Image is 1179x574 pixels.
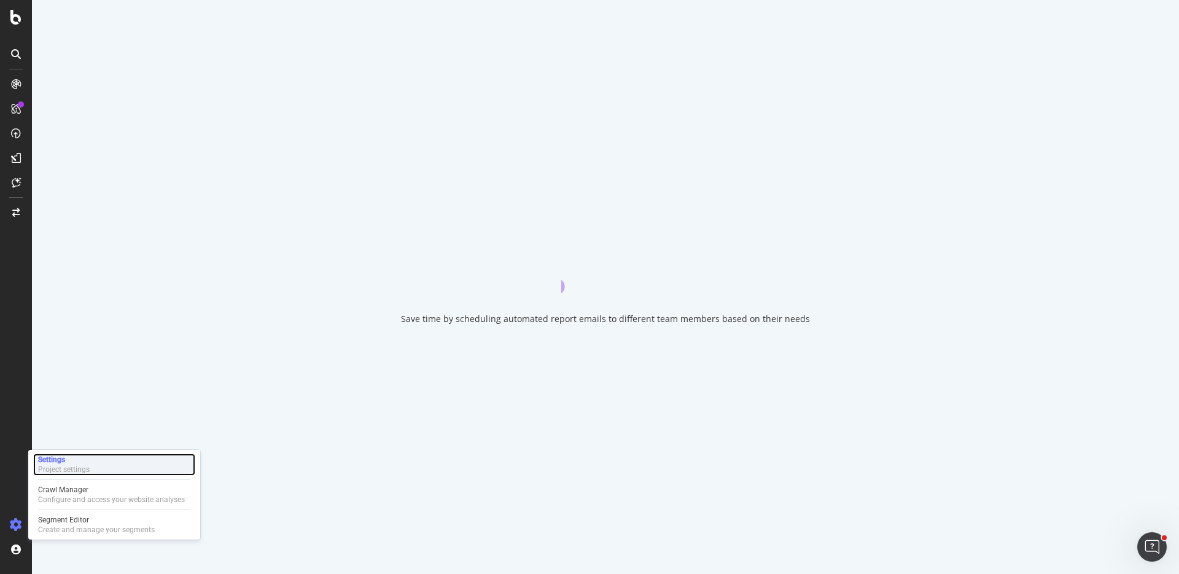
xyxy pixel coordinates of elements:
a: Segment EditorCreate and manage your segments [33,514,195,536]
div: Create and manage your segments [38,525,155,535]
div: Configure and access your website analyses [38,495,185,505]
a: SettingsProject settings [33,454,195,476]
a: Crawl ManagerConfigure and access your website analyses [33,484,195,506]
iframe: Intercom live chat [1137,532,1167,562]
div: Save time by scheduling automated report emails to different team members based on their needs [401,313,810,325]
div: Project settings [38,465,90,474]
div: Crawl Manager [38,485,185,495]
div: Segment Editor [38,515,155,525]
div: Settings [38,455,90,465]
div: animation [561,249,650,293]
